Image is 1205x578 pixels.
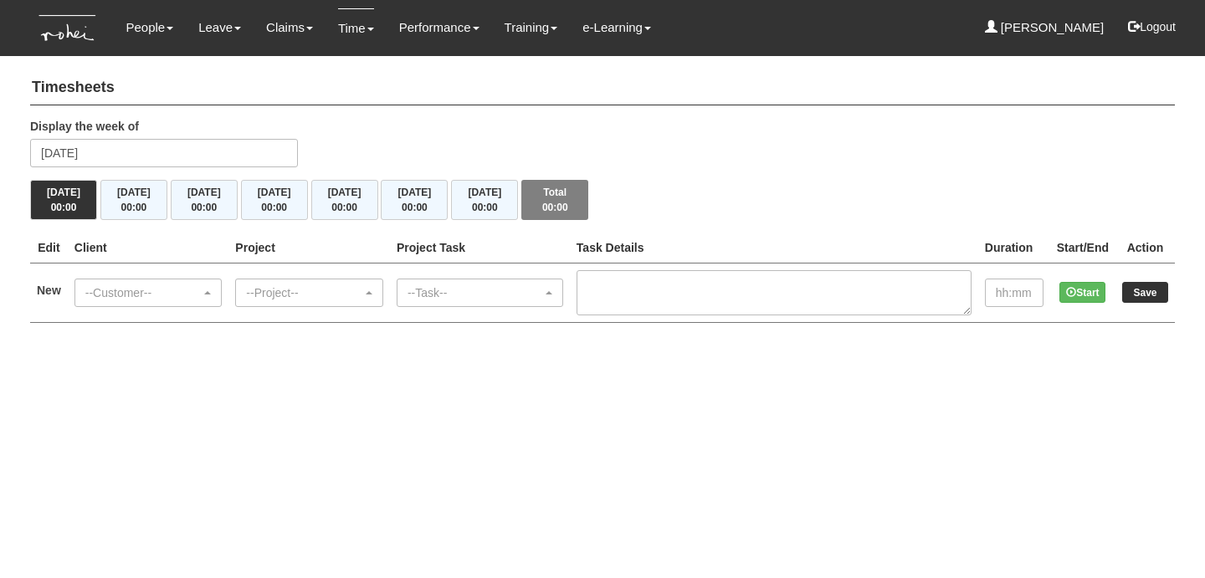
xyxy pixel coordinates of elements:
div: --Customer-- [85,284,202,301]
th: Edit [30,233,68,263]
th: Project Task [390,233,570,263]
div: --Task-- [408,284,542,301]
button: [DATE]00:00 [381,180,448,220]
a: Training [505,8,558,47]
span: 00:00 [191,202,217,213]
span: 00:00 [121,202,147,213]
th: Client [68,233,229,263]
span: 00:00 [542,202,568,213]
button: --Task-- [397,279,563,307]
button: [DATE]00:00 [171,180,238,220]
a: Claims [266,8,313,47]
input: Save [1122,282,1168,303]
button: [DATE]00:00 [451,180,518,220]
span: 00:00 [331,202,357,213]
input: hh:mm [985,279,1043,307]
h4: Timesheets [30,71,1175,105]
th: Start/End [1050,233,1115,263]
th: Duration [978,233,1050,263]
a: e-Learning [582,8,651,47]
button: [DATE]00:00 [30,180,97,220]
label: New [37,282,61,299]
button: Total00:00 [521,180,588,220]
button: [DATE]00:00 [100,180,167,220]
th: Action [1115,233,1175,263]
button: [DATE]00:00 [311,180,378,220]
label: Display the week of [30,118,139,135]
button: Logout [1116,7,1187,47]
a: People [126,8,173,47]
span: 00:00 [261,202,287,213]
span: 00:00 [402,202,428,213]
button: Start [1059,282,1105,303]
a: [PERSON_NAME] [985,8,1105,47]
th: Project [228,233,390,263]
span: 00:00 [51,202,77,213]
button: [DATE]00:00 [241,180,308,220]
span: 00:00 [472,202,498,213]
button: --Customer-- [74,279,223,307]
th: Task Details [570,233,978,263]
a: Leave [198,8,241,47]
div: --Project-- [246,284,362,301]
button: --Project-- [235,279,383,307]
a: Performance [399,8,479,47]
a: Time [338,8,374,48]
div: Timesheet Week Summary [30,180,1175,220]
